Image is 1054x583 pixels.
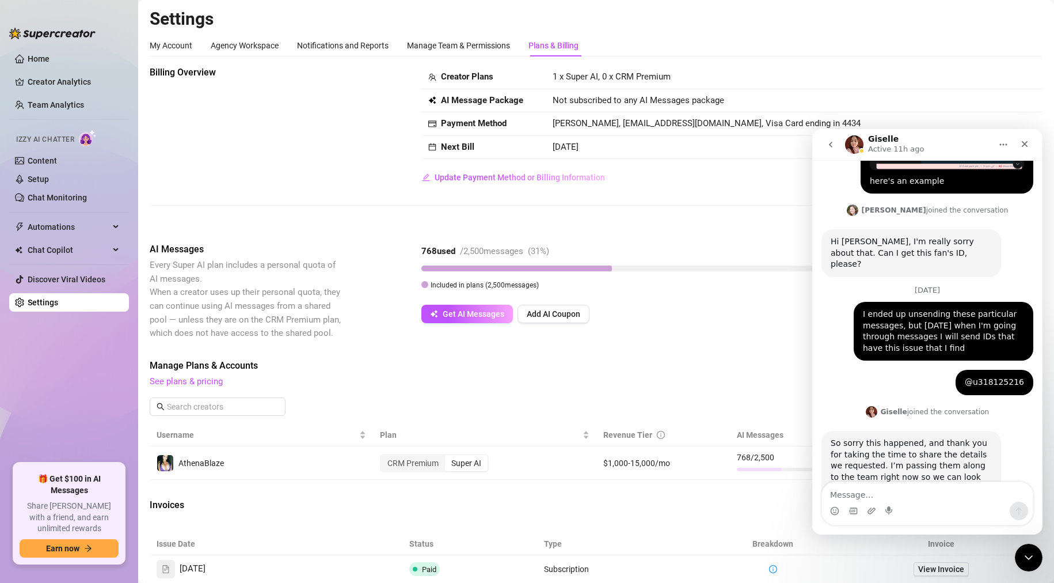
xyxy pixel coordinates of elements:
[150,424,373,446] th: Username
[441,118,507,128] strong: Payment Method
[421,168,606,187] button: Update Payment Method or Billing Information
[840,533,1042,555] th: Invoice
[150,376,223,387] a: See plans & pricing
[150,66,343,79] span: Billing Overview
[812,129,1042,535] iframe: Intercom live chat
[528,246,549,256] span: ( 31 %)
[18,309,180,377] div: So sorry this happened, and thank you for taking the time to share the details we requested. I’m ...
[211,39,279,52] div: Agency Workspace
[20,501,119,535] span: Share [PERSON_NAME] with a friend, and earn unlimited rewards
[1015,544,1042,571] iframe: Intercom live chat
[297,39,389,52] div: Notifications and Reports
[28,193,87,202] a: Chat Monitoring
[167,400,269,413] input: Search creators
[445,455,488,471] div: Super AI
[544,565,589,574] span: Subscription
[914,562,969,576] a: View Invoice
[380,429,580,441] span: Plan
[428,120,436,128] span: credit-card
[55,377,64,387] button: Upload attachment
[150,243,343,256] span: AI Messages
[381,455,445,471] div: CRM Premium
[150,8,1042,30] h2: Settings
[10,353,220,373] textarea: Message…
[28,156,57,165] a: Content
[528,39,579,52] div: Plans & Billing
[460,246,523,256] span: / 2,500 messages
[157,403,165,411] span: search
[428,143,436,151] span: calendar
[380,454,489,472] div: segmented control
[20,539,119,558] button: Earn nowarrow-right
[150,39,192,52] div: My Account
[422,173,430,181] span: edit
[150,260,341,338] span: Every Super AI plan includes a personal quota of AI messages. When a creator uses up their person...
[443,309,504,319] span: Get AI Messages
[15,246,22,254] img: Chat Copilot
[28,241,109,259] span: Chat Copilot
[162,565,170,573] span: file-text
[537,533,706,555] th: Type
[9,28,96,39] img: logo-BBDzfeDw.svg
[441,95,523,105] strong: AI Message Package
[9,302,221,409] div: Giselle says…
[28,218,109,236] span: Automations
[28,275,105,284] a: Discover Viral Videos
[407,39,510,52] div: Manage Team & Permissions
[28,100,84,109] a: Team Analytics
[150,359,887,373] span: Manage Plans & Accounts
[15,222,24,232] span: thunderbolt
[596,446,730,480] td: $1,000-15,000/mo
[421,246,455,256] strong: 768 used
[157,455,173,471] img: AthenaBlaze
[518,305,589,323] button: Add AI Coupon
[79,130,97,146] img: AI Chatter
[28,298,58,307] a: Settings
[46,544,79,553] span: Earn now
[769,565,777,573] span: info-circle
[657,431,665,439] span: info-circle
[150,498,343,512] span: Invoices
[180,562,206,576] span: [DATE]
[28,73,120,91] a: Creator Analytics
[730,424,908,446] th: AI Messages
[553,71,671,82] span: 1 x Super AI, 0 x CRM Premium
[9,302,189,384] div: So sorry this happened, and thank you for taking the time to share the details we requested. I’m ...
[603,430,652,440] span: Revenue Tier
[706,533,840,555] th: Breakdown
[431,281,539,289] span: Included in plans ( 2,500 messages)
[150,533,402,555] th: Issue Date
[178,459,224,468] span: AthenaBlaze
[18,377,27,387] button: Emoji picker
[28,54,50,63] a: Home
[197,373,216,391] button: Send a message…
[441,142,474,152] strong: Next Bill
[435,173,605,182] span: Update Payment Method or Billing Information
[373,424,596,446] th: Plan
[428,73,436,81] span: team
[553,118,861,128] span: [PERSON_NAME], [EMAIL_ADDRESS][DOMAIN_NAME], Visa Card ending in 4434
[441,71,493,82] strong: Creator Plans
[36,377,45,387] button: Gif picker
